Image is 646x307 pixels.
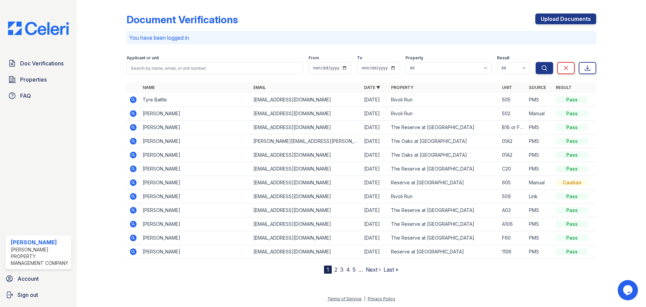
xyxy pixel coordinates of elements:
td: PMS [526,148,553,162]
td: [PERSON_NAME] [140,245,251,259]
td: [PERSON_NAME] [140,134,251,148]
a: Next › [366,266,381,273]
td: The Reserve at [GEOGRAPHIC_DATA] [388,231,499,245]
td: 502 [499,107,526,121]
td: [PERSON_NAME] [140,176,251,190]
input: Search by name, email, or unit number [127,62,303,74]
td: PMS [526,217,553,231]
div: [PERSON_NAME] [11,238,69,246]
td: PMS [526,245,553,259]
td: [PERSON_NAME] [140,148,251,162]
td: [EMAIL_ADDRESS][DOMAIN_NAME] [251,162,361,176]
td: The Reserve at [GEOGRAPHIC_DATA] [388,204,499,217]
td: PMS [526,162,553,176]
td: [PERSON_NAME] [140,204,251,217]
div: Pass [556,152,588,158]
td: [DATE] [361,107,388,121]
td: 01A2 [499,134,526,148]
img: CE_Logo_Blue-a8612792a0a2168367f1c8372b55b34899dd931a85d93a1a3d3e32e68fde9ad4.png [3,22,74,35]
td: Rivoli Run [388,107,499,121]
span: Doc Verifications [20,59,64,67]
span: … [358,266,363,274]
td: [PERSON_NAME] [140,190,251,204]
td: B16 or F56 [499,121,526,134]
td: Tyre Battle [140,93,251,107]
a: 2 [334,266,337,273]
td: The Reserve at [GEOGRAPHIC_DATA] [388,121,499,134]
span: Properties [20,75,47,84]
div: [PERSON_NAME] Property Management Company [11,246,69,267]
td: [DATE] [361,134,388,148]
td: [DATE] [361,93,388,107]
iframe: chat widget [618,280,639,300]
a: FAQ [5,89,71,102]
a: 5 [353,266,356,273]
td: The Oaks at [GEOGRAPHIC_DATA] [388,148,499,162]
td: C20 [499,162,526,176]
a: Result [556,85,572,90]
a: 4 [346,266,350,273]
div: Pass [556,165,588,172]
a: 3 [340,266,344,273]
div: Pass [556,235,588,241]
div: Pass [556,193,588,200]
td: 1106 [499,245,526,259]
td: Rivoli Run [388,93,499,107]
td: F60 [499,231,526,245]
div: Caution [556,179,588,186]
span: Sign out [17,291,38,299]
p: You have been logged in [129,34,594,42]
a: Terms of Service [327,296,362,301]
td: [DATE] [361,217,388,231]
td: [EMAIL_ADDRESS][DOMAIN_NAME] [251,204,361,217]
a: Email [253,85,266,90]
label: Result [497,55,509,61]
td: [EMAIL_ADDRESS][DOMAIN_NAME] [251,107,361,121]
td: PMS [526,93,553,107]
div: Pass [556,221,588,227]
td: [PERSON_NAME][EMAIL_ADDRESS][PERSON_NAME][DOMAIN_NAME] [251,134,361,148]
td: [PERSON_NAME] [140,217,251,231]
td: [EMAIL_ADDRESS][DOMAIN_NAME] [251,231,361,245]
div: Pass [556,138,588,145]
div: Pass [556,124,588,131]
td: The Reserve at [GEOGRAPHIC_DATA] [388,217,499,231]
td: Manual [526,176,553,190]
td: [DATE] [361,245,388,259]
td: [PERSON_NAME] [140,162,251,176]
td: PMS [526,204,553,217]
td: [EMAIL_ADDRESS][DOMAIN_NAME] [251,217,361,231]
a: Property [391,85,414,90]
td: [DATE] [361,176,388,190]
td: [PERSON_NAME] [140,121,251,134]
td: [DATE] [361,190,388,204]
label: To [357,55,362,61]
td: A106 [499,217,526,231]
div: | [364,296,365,301]
td: Reserve at [GEOGRAPHIC_DATA] [388,245,499,259]
span: FAQ [20,92,31,100]
a: Privacy Policy [368,296,395,301]
a: Source [529,85,546,90]
td: [EMAIL_ADDRESS][DOMAIN_NAME] [251,245,361,259]
td: [DATE] [361,204,388,217]
label: From [309,55,319,61]
td: PMS [526,134,553,148]
a: Name [143,85,155,90]
a: Upload Documents [535,13,596,24]
td: [EMAIL_ADDRESS][DOMAIN_NAME] [251,121,361,134]
td: PMS [526,231,553,245]
span: Account [17,275,39,283]
td: Reserve at [GEOGRAPHIC_DATA] [388,176,499,190]
td: The Oaks at [GEOGRAPHIC_DATA] [388,134,499,148]
div: Pass [556,110,588,117]
td: PMS [526,121,553,134]
a: Sign out [3,288,74,302]
div: Pass [556,248,588,255]
a: Properties [5,73,71,86]
td: Rivoli Run [388,190,499,204]
td: 01A2 [499,148,526,162]
td: Manual [526,107,553,121]
a: Doc Verifications [5,57,71,70]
